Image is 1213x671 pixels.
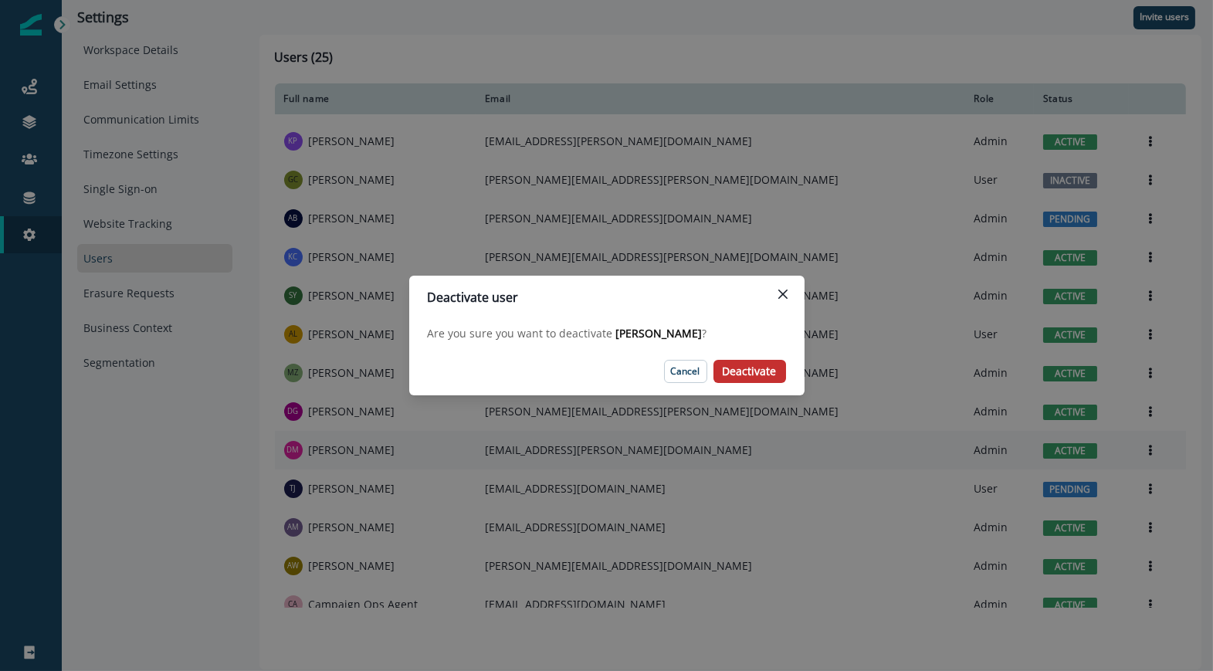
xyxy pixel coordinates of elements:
button: Close [771,282,795,307]
p: Are you sure you want to deactivate ? [428,325,786,341]
p: Deactivate user [428,288,519,307]
p: Deactivate [723,365,777,378]
span: [PERSON_NAME] [616,326,703,341]
p: Cancel [671,366,700,377]
button: Deactivate [713,360,786,383]
button: Cancel [664,360,707,383]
